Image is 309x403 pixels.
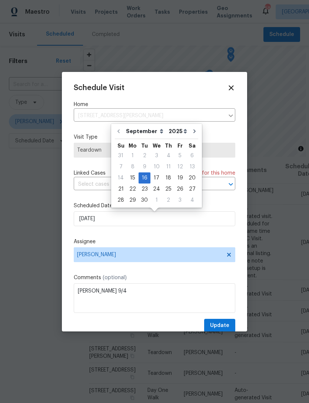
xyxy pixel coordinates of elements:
[139,195,150,205] div: 30
[174,151,186,161] div: 5
[115,195,127,205] div: 28
[186,161,198,172] div: Sat Sep 13 2025
[74,169,106,177] span: Linked Cases
[141,143,148,148] abbr: Tuesday
[150,161,163,172] div: Wed Sep 10 2025
[74,84,124,92] span: Schedule Visit
[127,195,139,205] div: 29
[163,162,174,172] div: 11
[186,172,198,184] div: Sat Sep 20 2025
[139,184,150,195] div: Tue Sep 23 2025
[74,202,235,209] label: Scheduled Date
[163,151,174,161] div: 4
[163,195,174,205] div: 2
[167,126,189,137] select: Year
[139,184,150,194] div: 23
[115,184,127,194] div: 21
[163,184,174,194] div: 25
[129,143,137,148] abbr: Monday
[150,172,163,184] div: Wed Sep 17 2025
[174,195,186,205] div: 3
[174,172,186,184] div: Fri Sep 19 2025
[117,143,124,148] abbr: Sunday
[127,150,139,161] div: Mon Sep 01 2025
[163,184,174,195] div: Thu Sep 25 2025
[150,151,163,161] div: 3
[150,195,163,206] div: Wed Oct 01 2025
[127,173,139,183] div: 15
[189,124,200,139] button: Go to next month
[174,184,186,194] div: 26
[150,184,163,195] div: Wed Sep 24 2025
[174,162,186,172] div: 12
[74,274,235,281] label: Comments
[150,173,163,183] div: 17
[186,195,198,205] div: 4
[127,151,139,161] div: 1
[139,173,150,183] div: 16
[174,150,186,161] div: Fri Sep 05 2025
[163,173,174,183] div: 18
[127,195,139,206] div: Mon Sep 29 2025
[227,84,235,92] span: Close
[174,195,186,206] div: Fri Oct 03 2025
[174,161,186,172] div: Fri Sep 12 2025
[210,321,229,330] span: Update
[113,124,124,139] button: Go to previous month
[186,162,198,172] div: 13
[150,162,163,172] div: 10
[139,172,150,184] div: Tue Sep 16 2025
[139,195,150,206] div: Tue Sep 30 2025
[186,184,198,194] div: 27
[150,150,163,161] div: Wed Sep 03 2025
[189,143,196,148] abbr: Saturday
[150,184,163,194] div: 24
[115,172,127,184] div: Sun Sep 14 2025
[226,179,236,189] button: Open
[186,195,198,206] div: Sat Oct 04 2025
[174,184,186,195] div: Fri Sep 26 2025
[103,275,127,280] span: (optional)
[186,150,198,161] div: Sat Sep 06 2025
[115,151,127,161] div: 31
[204,319,235,333] button: Update
[163,172,174,184] div: Thu Sep 18 2025
[74,179,215,190] input: Select cases
[139,151,150,161] div: 2
[127,161,139,172] div: Mon Sep 08 2025
[127,184,139,194] div: 22
[186,173,198,183] div: 20
[165,143,172,148] abbr: Thursday
[139,150,150,161] div: Tue Sep 02 2025
[115,162,127,172] div: 7
[77,146,232,154] span: Teardown
[153,143,161,148] abbr: Wednesday
[74,211,235,226] input: M/D/YYYY
[186,184,198,195] div: Sat Sep 27 2025
[74,238,235,245] label: Assignee
[74,101,235,108] label: Home
[163,195,174,206] div: Thu Oct 02 2025
[174,173,186,183] div: 19
[74,110,224,122] input: Enter in an address
[115,184,127,195] div: Sun Sep 21 2025
[124,126,167,137] select: Month
[115,150,127,161] div: Sun Aug 31 2025
[74,283,235,313] textarea: [PERSON_NAME] 9/4
[150,195,163,205] div: 1
[77,252,222,258] span: [PERSON_NAME]
[163,150,174,161] div: Thu Sep 04 2025
[74,133,235,141] label: Visit Type
[127,184,139,195] div: Mon Sep 22 2025
[139,161,150,172] div: Tue Sep 09 2025
[115,173,127,183] div: 14
[139,162,150,172] div: 9
[115,195,127,206] div: Sun Sep 28 2025
[127,172,139,184] div: Mon Sep 15 2025
[163,161,174,172] div: Thu Sep 11 2025
[127,162,139,172] div: 8
[115,161,127,172] div: Sun Sep 07 2025
[177,143,183,148] abbr: Friday
[186,151,198,161] div: 6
